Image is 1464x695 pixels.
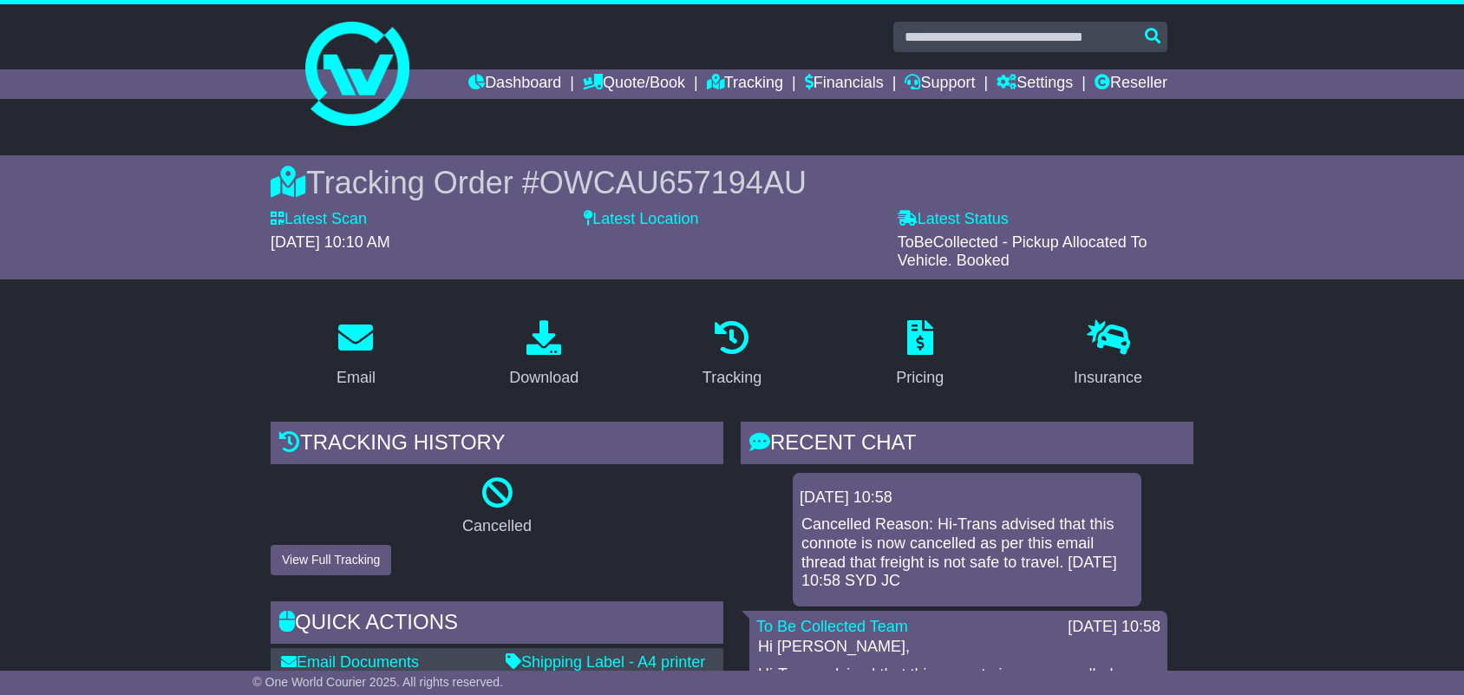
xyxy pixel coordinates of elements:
[805,69,884,99] a: Financials
[539,165,807,200] span: OWCAU657194AU
[271,601,723,648] div: Quick Actions
[707,69,783,99] a: Tracking
[1068,618,1160,637] div: [DATE] 10:58
[898,210,1009,229] label: Latest Status
[325,314,387,396] a: Email
[756,618,908,635] a: To Be Collected Team
[691,314,773,396] a: Tracking
[898,233,1147,270] span: ToBeCollected - Pickup Allocated To Vehicle. Booked
[506,653,705,671] a: Shipping Label - A4 printer
[1062,314,1154,396] a: Insurance
[498,314,590,396] a: Download
[800,488,1134,508] div: [DATE] 10:58
[885,314,955,396] a: Pricing
[801,515,1133,590] p: Cancelled Reason: Hi-Trans advised that this connote is now cancelled as per this email thread th...
[337,366,376,390] div: Email
[271,545,391,575] button: View Full Tracking
[1095,69,1167,99] a: Reseller
[468,69,561,99] a: Dashboard
[584,210,698,229] label: Latest Location
[997,69,1073,99] a: Settings
[896,366,944,390] div: Pricing
[271,517,723,536] p: Cancelled
[509,366,578,390] div: Download
[271,210,367,229] label: Latest Scan
[905,69,975,99] a: Support
[252,675,503,689] span: © One World Courier 2025. All rights reserved.
[271,422,723,469] div: Tracking history
[271,233,390,251] span: [DATE] 10:10 AM
[1074,366,1142,390] div: Insurance
[271,164,1193,201] div: Tracking Order #
[741,422,1193,469] div: RECENT CHAT
[281,653,419,671] a: Email Documents
[703,366,761,390] div: Tracking
[758,638,1159,657] p: Hi [PERSON_NAME],
[583,69,685,99] a: Quote/Book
